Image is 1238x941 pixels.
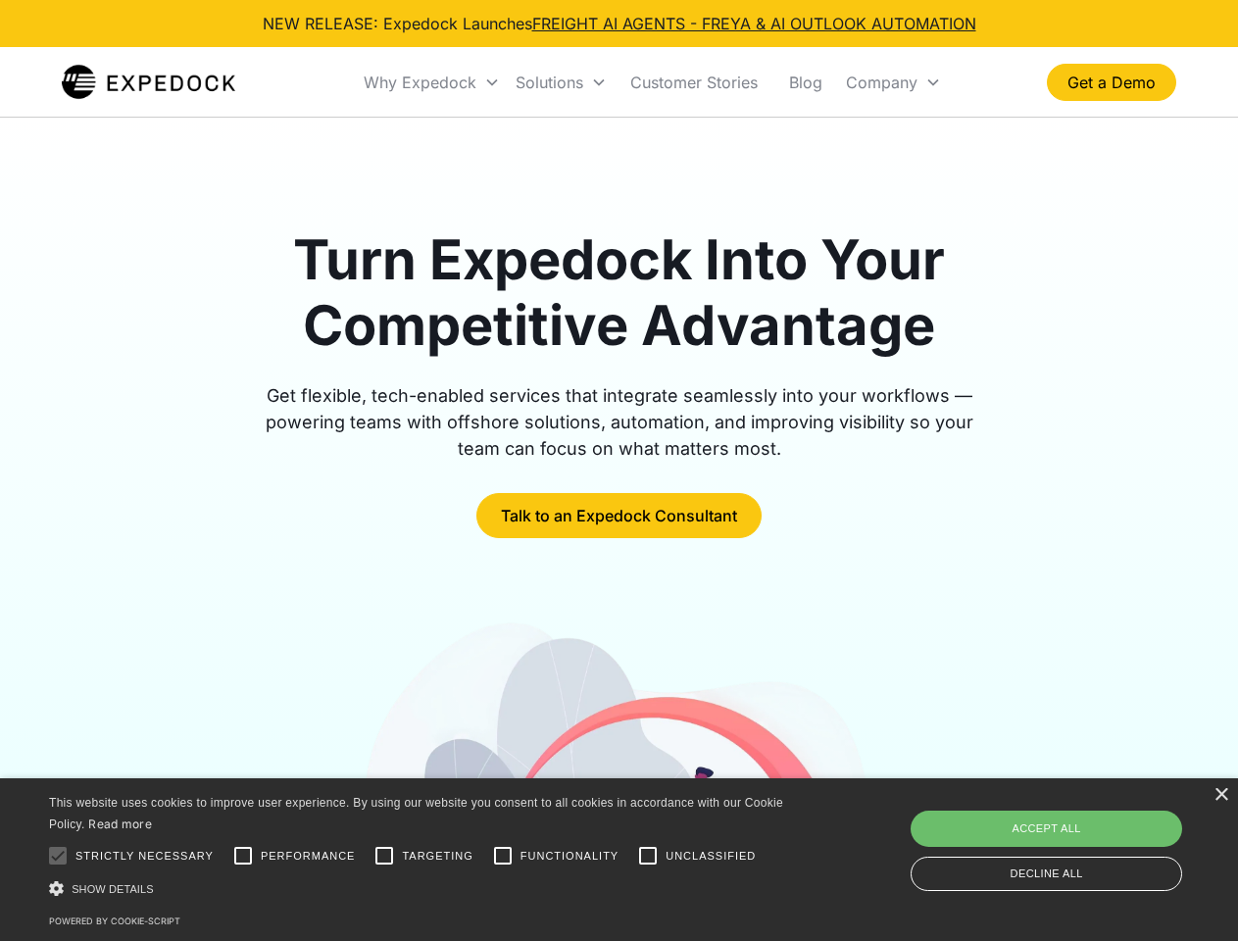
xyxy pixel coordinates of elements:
[49,878,790,899] div: Show details
[62,63,235,102] img: Expedock Logo
[356,49,508,116] div: Why Expedock
[666,848,756,865] span: Unclassified
[846,73,917,92] div: Company
[72,883,154,895] span: Show details
[520,848,619,865] span: Functionality
[263,12,976,35] div: NEW RELEASE: Expedock Launches
[912,729,1238,941] iframe: Chat Widget
[49,796,783,832] span: This website uses cookies to improve user experience. By using our website you consent to all coo...
[516,73,583,92] div: Solutions
[75,848,214,865] span: Strictly necessary
[402,848,472,865] span: Targeting
[261,848,356,865] span: Performance
[476,493,762,538] a: Talk to an Expedock Consultant
[243,227,996,359] h1: Turn Expedock Into Your Competitive Advantage
[62,63,235,102] a: home
[364,73,476,92] div: Why Expedock
[615,49,773,116] a: Customer Stories
[243,382,996,462] div: Get flexible, tech-enabled services that integrate seamlessly into your workflows — powering team...
[1047,64,1176,101] a: Get a Demo
[88,817,152,831] a: Read more
[532,14,976,33] a: FREIGHT AI AGENTS - FREYA & AI OUTLOOK AUTOMATION
[838,49,949,116] div: Company
[773,49,838,116] a: Blog
[49,916,180,926] a: Powered by cookie-script
[508,49,615,116] div: Solutions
